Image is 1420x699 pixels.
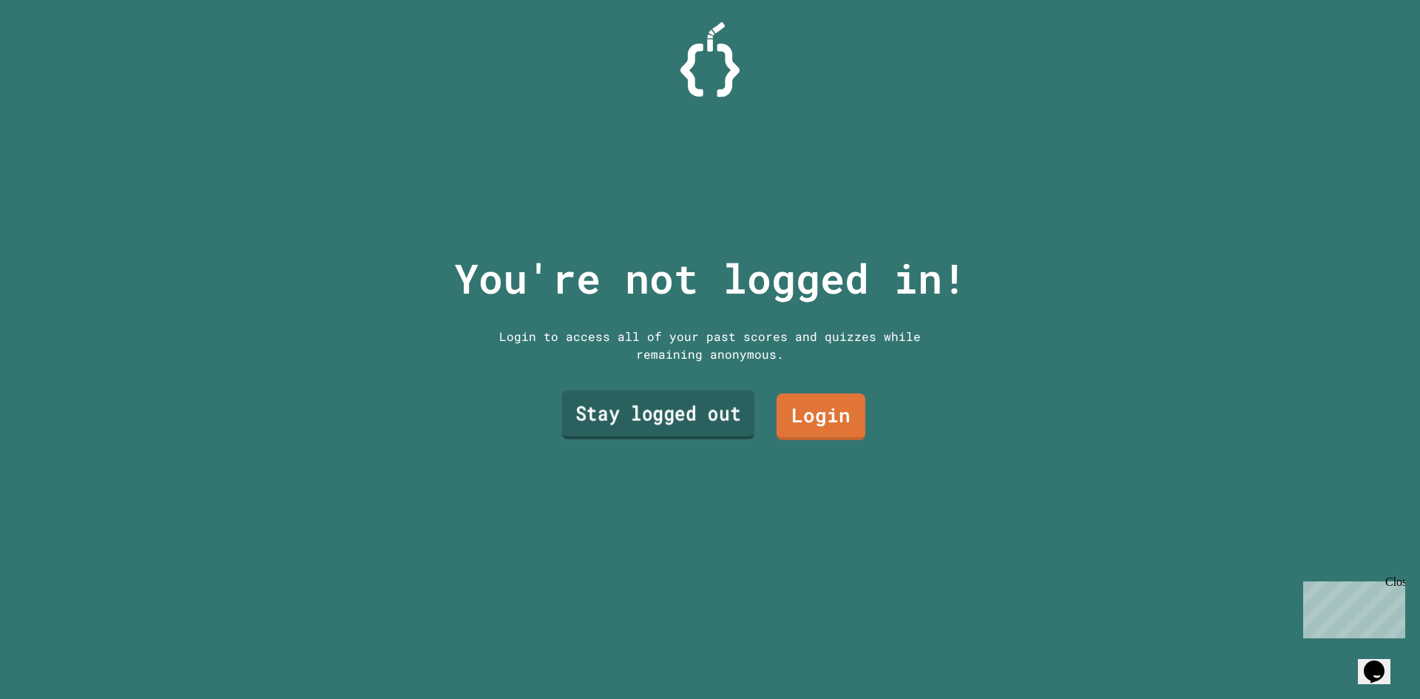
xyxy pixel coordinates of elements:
iframe: chat widget [1358,640,1405,684]
a: Login [777,394,865,440]
img: Logo.svg [680,22,740,97]
div: Login to access all of your past scores and quizzes while remaining anonymous. [488,328,932,363]
div: Chat with us now!Close [6,6,102,94]
iframe: chat widget [1297,575,1405,638]
a: Stay logged out [562,391,755,439]
p: You're not logged in! [454,248,967,309]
